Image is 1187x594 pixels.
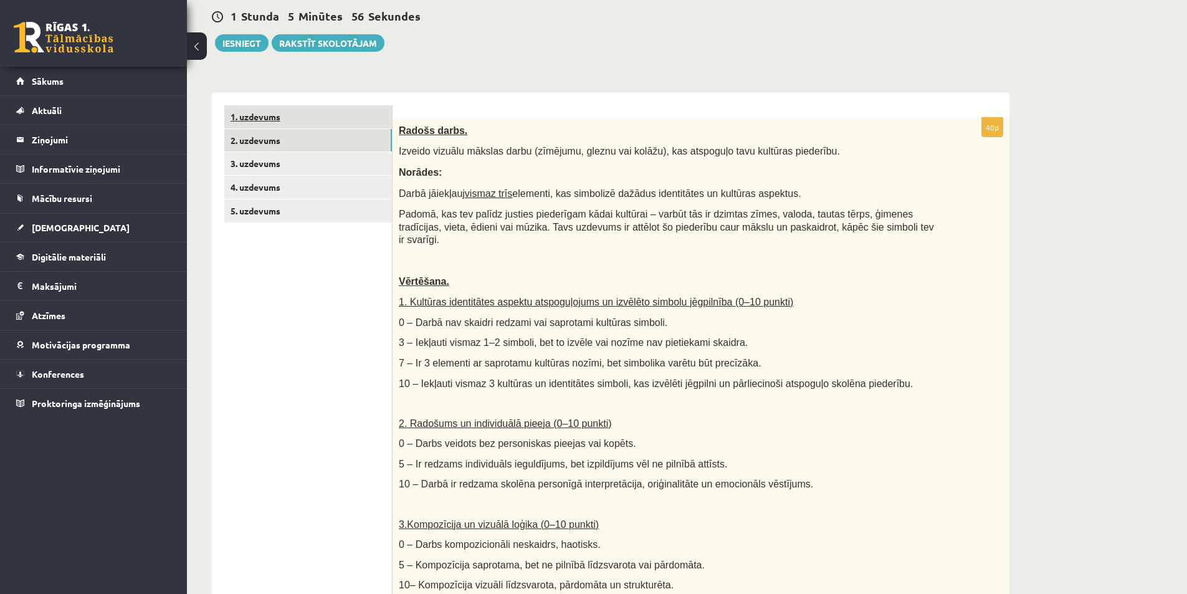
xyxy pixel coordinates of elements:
[399,479,813,489] span: 10 – Darbā ir redzama skolēna personīgā interpretācija, oriģinalitāte un emocionāls vēstījums.
[16,242,171,271] a: Digitālie materiāli
[399,297,793,307] span: 1. Kultūras identitātes aspektu atspoguļojums un izvēlēto simbolu jēgpilnība (0–10 punkti)
[224,152,392,175] a: 3. uzdevums
[298,9,343,23] span: Minūtes
[399,459,727,469] span: 5 – Ir redzams individuāls ieguldījums, bet izpildījums vēl ne pilnībā attīsts.
[399,146,840,156] span: Izveido vizuālu mākslas darbu (zīmējumu, gleznu vai kolāžu), kas atspoguļo tavu kultūras piederību.
[32,272,171,300] legend: Maksājumi
[16,272,171,300] a: Maksājumi
[32,75,64,87] span: Sākums
[351,9,364,23] span: 56
[288,9,294,23] span: 5
[215,34,269,52] button: Iesniegt
[399,125,467,136] span: Radošs darbs.
[32,368,84,380] span: Konferences
[241,9,279,23] span: Stunda
[399,337,748,348] span: 3 – Iekļauti vismaz 1–2 simboli, bet to izvēle vai nozīme nav pietiekami skaidra.
[399,519,599,530] span: 3.Kompozīcija un vizuālā loģika (0–10 punkti)
[16,360,171,388] a: Konferences
[399,209,934,245] span: Padomā, kas tev palīdz justies piederīgam kādai kultūrai – varbūt tās ir dzimtas zīmes, valoda, t...
[16,330,171,359] a: Motivācijas programma
[32,193,92,204] span: Mācību resursi
[12,12,591,26] body: Rich Text Editor, wiswyg-editor-user-answer-47433929645100
[399,418,612,429] span: 2. Radošums un individuālā pieeja (0–10 punkti)
[399,358,761,368] span: 7 – Ir 3 elementi ar saprotamu kultūras nozīmi, bet simbolika varētu būt precīzāka.
[399,539,601,550] span: 0 – Darbs kompozicionāli neskaidrs, haotisks.
[224,199,392,223] a: 5. uzdevums
[231,9,237,23] span: 1
[399,188,801,199] span: Darbā jāiekļauj elementi, kas simbolizē dažādus identitātes un kultūras aspektus.
[399,560,705,570] span: 5 – Kompozīcija saprotama, bet ne pilnībā līdzsvarota vai pārdomāta.
[399,167,442,178] span: Norādes:
[16,213,171,242] a: [DEMOGRAPHIC_DATA]
[399,276,449,287] span: Vērtēšana.
[399,438,636,449] span: 0 – Darbs veidots bez personiskas pieejas vai kopēts.
[32,398,140,409] span: Proktoringa izmēģinājums
[399,580,674,590] span: 10– Kompozīcija vizuāli līdzsvarota, pārdomāta un strukturēta.
[32,155,171,183] legend: Informatīvie ziņojumi
[399,378,913,389] span: 10 – Iekļauti vismaz 3 kultūras un identitātes simboli, kas izvēlēti jēgpilni un pārliecinoši ats...
[272,34,384,52] a: Rakstīt skolotājam
[32,105,62,116] span: Aktuāli
[16,155,171,183] a: Informatīvie ziņojumi
[32,125,171,154] legend: Ziņojumi
[368,9,421,23] span: Sekundes
[32,339,130,350] span: Motivācijas programma
[16,301,171,330] a: Atzīmes
[14,22,113,53] a: Rīgas 1. Tālmācības vidusskola
[16,67,171,95] a: Sākums
[224,105,392,128] a: 1. uzdevums
[16,125,171,154] a: Ziņojumi
[981,117,1003,137] p: 40p
[16,96,171,125] a: Aktuāli
[16,184,171,213] a: Mācību resursi
[16,389,171,418] a: Proktoringa izmēģinājums
[32,251,106,262] span: Digitālie materiāli
[32,310,65,321] span: Atzīmes
[32,222,130,233] span: [DEMOGRAPHIC_DATA]
[224,129,392,152] a: 2. uzdevums
[399,317,667,328] span: 0 – Darbā nav skaidri redzami vai saprotami kultūras simboli.
[465,188,512,199] u: vismaz trīs
[224,176,392,199] a: 4. uzdevums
